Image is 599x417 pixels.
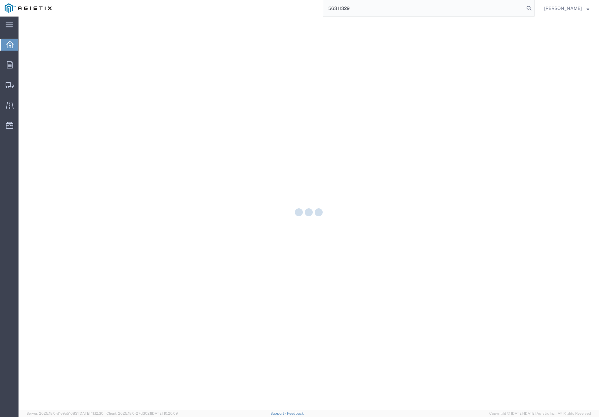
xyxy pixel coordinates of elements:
[287,411,304,415] a: Feedback
[5,3,52,13] img: logo
[270,411,287,415] a: Support
[151,411,178,415] span: [DATE] 10:20:09
[79,411,103,415] span: [DATE] 11:12:30
[106,411,178,415] span: Client: 2025.18.0-27d3021
[489,411,591,416] span: Copyright © [DATE]-[DATE] Agistix Inc., All Rights Reserved
[544,5,582,12] span: Esme Melgarejo
[544,4,590,12] button: [PERSON_NAME]
[323,0,524,16] input: Search for shipment number, reference number
[26,411,103,415] span: Server: 2025.18.0-d1e9a510831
